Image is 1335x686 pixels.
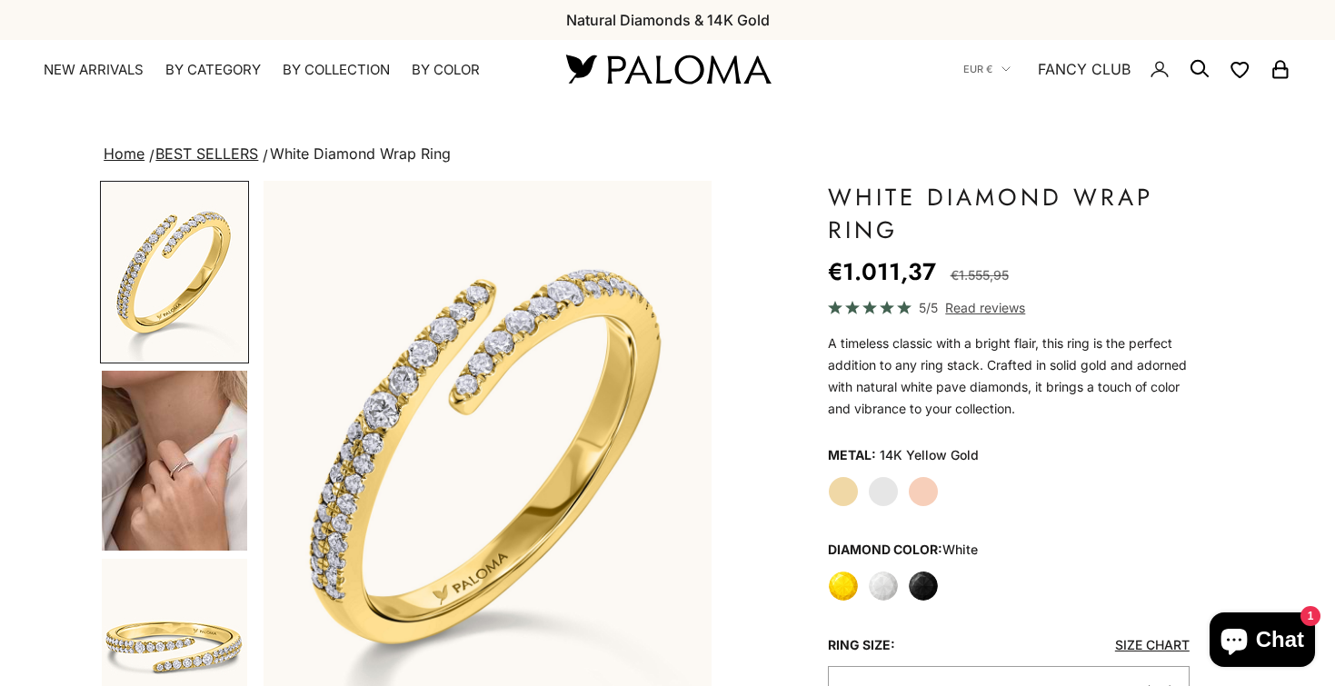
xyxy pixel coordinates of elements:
[828,181,1190,246] h1: White Diamond Wrap Ring
[44,61,523,79] nav: Primary navigation
[942,542,978,557] variant-option-value: white
[828,442,876,469] legend: Metal:
[945,297,1025,318] span: Read reviews
[102,183,247,362] img: #YellowGold
[828,333,1190,420] p: A timeless classic with a bright flair, this ring is the perfect addition to any ring stack. Craf...
[283,61,390,79] summary: By Collection
[566,8,770,32] p: Natural Diamonds & 14K Gold
[155,144,258,163] a: BEST SELLERS
[1115,637,1190,652] a: Size Chart
[828,536,978,563] legend: Diamond Color:
[951,264,1009,286] compare-at-price: €1.555,95
[270,144,451,163] span: White Diamond Wrap Ring
[880,442,979,469] variant-option-value: 14K Yellow Gold
[102,371,247,551] img: #YellowGold #WhiteGold #RoseGold
[919,297,938,318] span: 5/5
[1038,57,1131,81] a: FANCY CLUB
[1204,612,1320,671] inbox-online-store-chat: Shopify online store chat
[44,61,144,79] a: NEW ARRIVALS
[828,297,1190,318] a: 5/5 Read reviews
[828,631,895,659] legend: Ring size:
[100,181,249,363] button: Go to item 2
[828,254,936,290] sale-price: €1.011,37
[100,369,249,552] button: Go to item 5
[963,40,1291,98] nav: Secondary navigation
[100,142,1235,167] nav: breadcrumbs
[963,61,992,77] span: EUR €
[412,61,480,79] summary: By Color
[165,61,261,79] summary: By Category
[963,61,1011,77] button: EUR €
[104,144,144,163] a: Home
